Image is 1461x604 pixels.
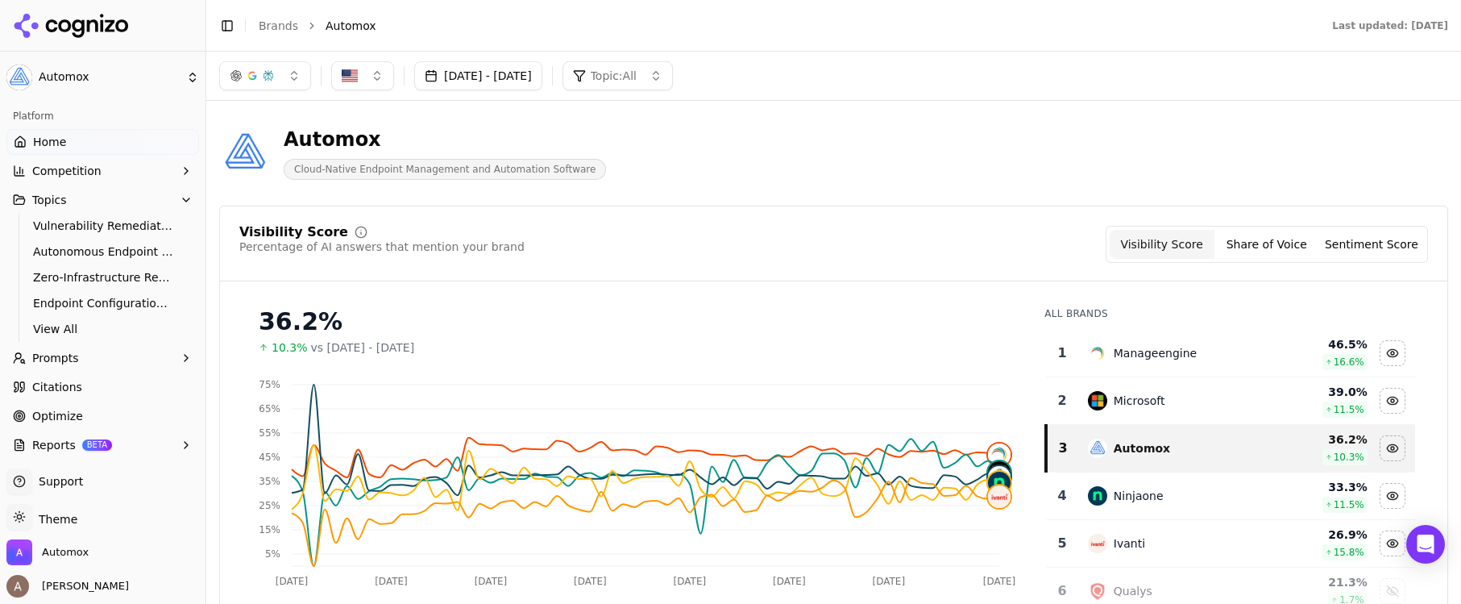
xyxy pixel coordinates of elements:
span: Endpoint Configuration Governance [33,295,173,311]
span: Automox [39,70,180,85]
span: Support [32,473,83,489]
button: Hide ninjaone data [1380,483,1405,509]
button: Hide manageengine data [1380,340,1405,366]
button: Open organization switcher [6,539,89,565]
button: Prompts [6,345,199,371]
span: 11.5 % [1334,403,1364,416]
a: Zero-Infrastructure Remote Control [27,266,180,289]
tspan: 45% [259,452,280,463]
img: ninjaone [988,472,1011,494]
div: Ninjaone [1114,488,1164,504]
button: Hide automox data [1380,435,1405,461]
div: 33.3 % [1272,479,1368,495]
button: [DATE] - [DATE] [414,61,542,90]
img: automox [988,466,1011,489]
button: Sentiment Score [1319,230,1424,259]
tr: 4ninjaoneNinjaone33.3%11.5%Hide ninjaone data [1046,473,1415,520]
div: 26.9 % [1272,527,1368,543]
span: Cloud-Native Endpoint Management and Automation Software [284,159,606,180]
tspan: [DATE] [574,576,607,587]
img: automox [1088,439,1107,458]
div: 3 [1054,439,1071,458]
tspan: 65% [259,403,280,414]
button: Hide microsoft data [1380,388,1405,414]
div: 1 [1052,344,1071,363]
div: 39.0 % [1272,384,1368,400]
a: Optimize [6,403,199,429]
button: Topics [6,187,199,213]
img: United States [342,68,358,84]
img: ninjaone [1088,486,1107,506]
span: Theme [32,513,77,526]
span: Citations [32,379,82,395]
tspan: [DATE] [276,576,309,587]
button: Share of Voice [1214,230,1319,259]
button: Competition [6,158,199,184]
img: Automox [6,539,32,565]
div: 4 [1052,486,1071,506]
button: ReportsBETA [6,432,199,458]
span: 15.8 % [1334,546,1364,559]
div: 5 [1052,534,1071,553]
img: manageengine [1088,344,1107,363]
button: Show qualys data [1380,578,1405,604]
img: microsoft [1088,391,1107,410]
span: BETA [82,439,112,451]
div: 36.2% [259,307,1012,336]
a: Home [6,129,199,155]
span: View All [33,321,173,337]
span: Autonomous Endpoint Management [33,244,173,260]
tspan: 75% [259,379,280,390]
span: vs [DATE] - [DATE] [310,339,414,356]
div: Platform [6,103,199,129]
a: Citations [6,374,199,400]
nav: breadcrumb [259,18,1300,34]
button: Hide ivanti data [1380,531,1405,556]
span: Competition [32,163,102,179]
a: Vulnerability Remediation Orchestration [27,215,180,237]
tspan: 25% [259,500,280,511]
span: Reports [32,437,76,453]
div: 46.5 % [1272,336,1368,352]
div: Visibility Score [239,226,348,239]
div: 21.3 % [1272,574,1368,590]
a: Autonomous Endpoint Management [27,240,180,263]
span: Zero-Infrastructure Remote Control [33,269,173,285]
span: Automox [326,18,376,34]
tr: 5ivantiIvanti26.9%15.8%Hide ivanti data [1046,520,1415,568]
a: Endpoint Configuration Governance [27,292,180,314]
span: Home [33,134,66,150]
img: qualys [1088,581,1107,601]
div: All Brands [1044,307,1415,320]
span: Topic: All [591,68,637,84]
tr: 2microsoftMicrosoft39.0%11.5%Hide microsoft data [1046,377,1415,425]
span: 10.3 % [1334,451,1364,464]
button: Open user button [6,575,129,598]
span: Automox [42,545,89,560]
tr: 1manageengineManageengine46.5%16.6%Hide manageengine data [1046,330,1415,377]
tspan: [DATE] [873,576,906,587]
img: microsoft [988,461,1011,484]
img: ivanti [1088,534,1107,553]
button: Toolbox [6,461,199,487]
span: 16.6 % [1334,356,1364,369]
span: 10.3% [272,339,307,356]
tspan: 5% [265,548,280,560]
div: Ivanti [1114,535,1145,552]
tspan: 55% [259,427,280,439]
span: Vulnerability Remediation Orchestration [33,218,173,234]
div: 6 [1052,581,1071,601]
div: Microsoft [1114,393,1165,409]
div: Manageengine [1114,345,1197,361]
img: Amy Harrison [6,575,29,598]
div: Percentage of AI answers that mention your brand [239,239,525,255]
div: Automox [1114,440,1170,456]
a: View All [27,318,180,340]
span: [PERSON_NAME] [35,579,129,594]
tspan: 35% [259,476,280,487]
div: 36.2 % [1272,431,1368,448]
span: Optimize [32,408,83,424]
tr: 3automoxAutomox36.2%10.3%Hide automox data [1046,425,1415,473]
a: Brands [259,19,298,32]
tspan: [DATE] [773,576,806,587]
